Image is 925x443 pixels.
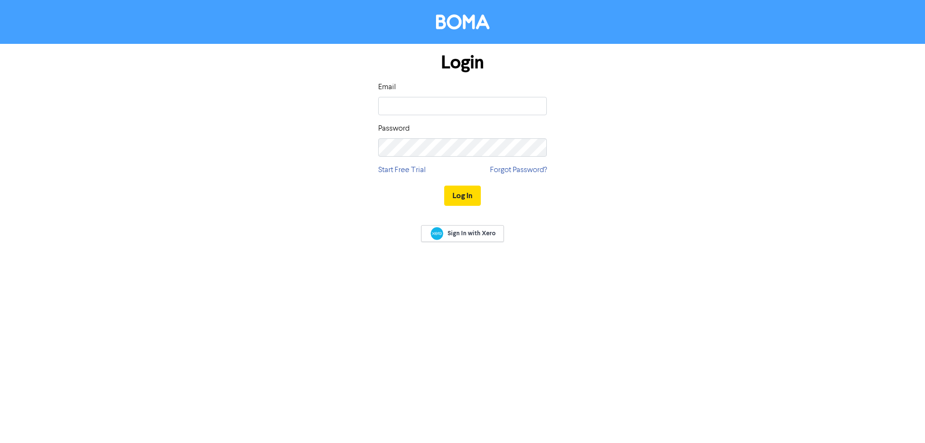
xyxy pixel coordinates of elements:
[490,164,547,176] a: Forgot Password?
[378,164,426,176] a: Start Free Trial
[421,225,504,242] a: Sign In with Xero
[378,81,396,93] label: Email
[378,52,547,74] h1: Login
[431,227,443,240] img: Xero logo
[378,123,410,134] label: Password
[448,229,496,238] span: Sign In with Xero
[444,186,481,206] button: Log In
[436,14,489,29] img: BOMA Logo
